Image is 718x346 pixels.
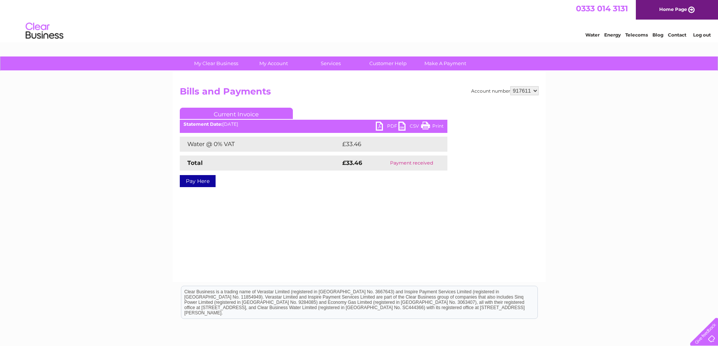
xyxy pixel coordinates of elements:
a: My Account [242,56,305,70]
td: Water @ 0% VAT [180,137,340,152]
strong: £33.46 [342,159,362,166]
a: Make A Payment [414,56,476,70]
td: Payment received [376,155,447,171]
div: Account number [471,86,539,95]
a: Services [300,56,362,70]
a: CSV [398,122,421,133]
a: Log out [693,32,711,38]
div: [DATE] [180,122,447,127]
a: Energy [604,32,621,38]
a: Telecoms [625,32,648,38]
a: Contact [668,32,686,38]
b: Statement Date: [184,121,222,127]
div: Clear Business is a trading name of Verastar Limited (registered in [GEOGRAPHIC_DATA] No. 3667643... [181,4,537,37]
a: Print [421,122,444,133]
a: Current Invoice [180,108,293,119]
a: My Clear Business [185,56,247,70]
a: Customer Help [357,56,419,70]
a: Blog [652,32,663,38]
h2: Bills and Payments [180,86,539,101]
strong: Total [187,159,203,166]
td: £33.46 [340,137,432,152]
a: Pay Here [180,175,216,187]
a: 0333 014 3131 [576,4,628,13]
a: Water [585,32,600,38]
a: PDF [376,122,398,133]
img: logo.png [25,20,64,43]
